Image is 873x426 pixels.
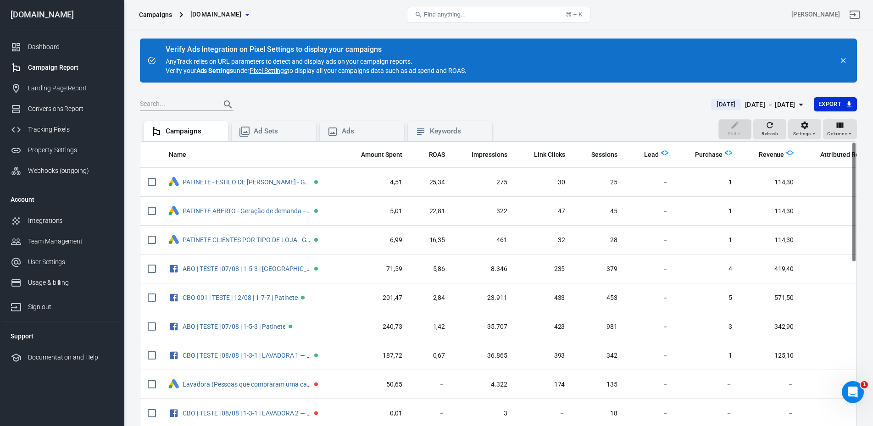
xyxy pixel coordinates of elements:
[632,293,668,303] span: －
[460,351,507,360] span: 36.865
[349,236,402,245] span: 6,99
[314,354,318,357] span: Active
[28,237,113,246] div: Team Management
[3,252,121,272] a: User Settings
[522,178,565,187] span: 30
[808,380,873,389] span: －
[169,206,179,216] div: Google Ads
[28,257,113,267] div: User Settings
[183,323,285,330] a: ABO | TESTE | 07/08 | 1-5-3 | Patinete
[534,150,565,160] span: Link Clicks
[759,150,784,160] span: Revenue
[28,125,113,134] div: Tracking Pixels
[314,180,318,184] span: Active
[808,322,873,332] span: 1
[808,351,873,360] span: 1
[644,150,659,160] span: Lead
[28,63,113,72] div: Campaign Report
[683,207,732,216] span: 1
[314,267,318,271] span: Active
[747,293,794,303] span: 571,50
[349,409,402,418] span: 0,01
[139,10,172,19] div: Campaigns
[301,296,305,299] span: Active
[183,236,388,243] a: PATINETE CLIENTES POR TIPO DE LOJA - Geração de demanda – [DATE]
[844,4,866,26] a: Sign out
[820,150,873,160] span: Attributed Results
[522,380,565,389] span: 174
[827,130,847,138] span: Columns
[534,149,565,160] span: The number of clicks on links within the ad that led to advertiser-specified destinations
[808,149,873,160] span: The total conversions attributed according to your ad network (Facebook, Google, etc.)
[579,409,617,418] span: 18
[417,322,445,332] span: 1,42
[747,149,784,160] span: Total revenue calculated by AnyTrack.
[417,293,445,303] span: 2,84
[183,208,312,214] span: PATINETE ABERTO - Geração de demanda – 2025-08-13 #4
[169,263,179,274] svg: Facebook Ads
[3,272,121,293] a: Usage & billing
[808,293,873,303] span: 6
[187,6,253,23] button: [DOMAIN_NAME]
[579,265,617,274] span: 379
[430,127,485,136] div: Keywords
[753,119,786,139] button: Refresh
[762,130,778,138] span: Refresh
[522,409,565,418] span: －
[745,99,795,111] div: [DATE] － [DATE]
[814,97,857,111] button: Export
[3,325,121,347] li: Support
[747,322,794,332] span: 342,90
[3,99,121,119] a: Conversions Report
[349,322,402,332] span: 240,73
[314,382,318,386] span: Paused
[166,127,221,136] div: Campaigns
[632,207,668,216] span: －
[342,127,397,136] div: Ads
[683,178,732,187] span: 1
[28,166,113,176] div: Webhooks (outgoing)
[632,322,668,332] span: －
[3,293,121,317] a: Sign out
[217,94,239,116] button: Search
[183,266,312,272] span: ABO | TESTE | 07/08 | 1-5-3 | Lavadora
[183,410,312,416] span: CBO | TESTE | 08/08 | 1-3-1 | LAVADORA 2 — COMPRAS/COMPRADORES ENVOLVIDOS
[183,409,426,417] a: CBO | TESTE | 08/08 | 1-3-1 | LAVADORA 2 — COMPRAS/COMPRADORES ENVOLVIDOS
[632,150,659,160] span: Lead
[429,149,445,160] span: The total return on ad spend
[472,149,507,160] span: The number of times your ads were on screen.
[522,149,565,160] span: The number of clicks on links within the ad that led to advertiser-specified destinations
[460,149,507,160] span: The number of times your ads were on screen.
[407,7,590,22] button: Find anything...⌘ + K
[460,380,507,389] span: 4.322
[460,178,507,187] span: 275
[169,150,186,160] span: Name
[183,381,312,387] span: Lavadora (Pessoas que compraram uma casa recentemente) (35+) 02/08 #2
[632,409,668,418] span: －
[169,408,179,419] svg: Facebook Ads
[3,160,121,181] a: Webhooks (outgoing)
[472,150,507,160] span: Impressions
[522,207,565,216] span: 47
[183,294,298,301] a: CBO 001 | TESTE | 12/08 | 1-7-7 | Patinete
[579,178,617,187] span: 25
[579,380,617,389] span: 135
[683,351,732,360] span: 1
[349,293,402,303] span: 201,47
[683,236,732,245] span: 1
[460,293,507,303] span: 23.911
[661,149,668,156] img: Logo
[3,78,121,99] a: Landing Page Report
[417,236,445,245] span: 16,35
[349,380,402,389] span: 50,65
[349,265,402,274] span: 71,59
[169,379,179,390] div: Google Ads
[417,351,445,360] span: 0,67
[183,265,323,272] a: ABO | TESTE | 07/08 | 1-5-3 | [GEOGRAPHIC_DATA]
[183,294,299,301] span: CBO 001 | TESTE | 12/08 | 1-7-7 | Patinete
[417,265,445,274] span: 5,86
[579,150,617,160] span: Sessions
[183,352,426,359] a: CBO | TESTE | 08/08 | 1-3-1 | LAVADORA 1 — COMPRAS/COMPRADORES ENVOLVIDOS
[28,83,113,93] div: Landing Page Report
[566,11,583,18] div: ⌘ + K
